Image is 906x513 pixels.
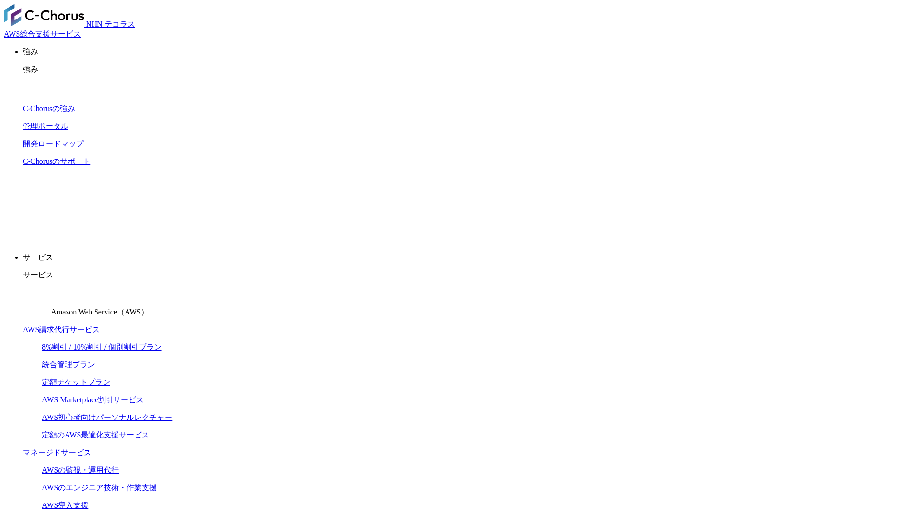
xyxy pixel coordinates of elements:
a: AWS総合支援サービス C-Chorus NHN テコラスAWS総合支援サービス [4,20,135,38]
a: 定額チケットプラン [42,378,110,386]
a: AWS導入支援 [42,501,88,509]
img: AWS総合支援サービス C-Chorus [4,4,84,27]
img: Amazon Web Service（AWS） [23,288,49,314]
p: 強み [23,65,902,75]
a: 統合管理プラン [42,361,95,369]
p: サービス [23,270,902,280]
a: AWSの監視・運用代行 [42,466,119,474]
a: 資料を請求する [305,198,458,221]
p: 強み [23,47,902,57]
a: AWS請求代行サービス [23,325,100,333]
a: AWSのエンジニア技術・作業支援 [42,484,157,492]
a: 8%割引 / 10%割引 / 個別割引プラン [42,343,162,351]
a: C-Chorusの強み [23,104,75,113]
a: まずは相談する [468,198,621,221]
a: AWS Marketplace割引サービス [42,396,144,404]
a: 管理ポータル [23,122,68,130]
a: 定額のAWS最適化支援サービス [42,431,149,439]
span: Amazon Web Service（AWS） [51,308,148,316]
p: サービス [23,253,902,263]
a: C-Chorusのサポート [23,157,90,165]
a: AWS初心者向けパーソナルレクチャー [42,413,172,421]
a: 開発ロードマップ [23,140,84,148]
a: マネージドサービス [23,448,91,456]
